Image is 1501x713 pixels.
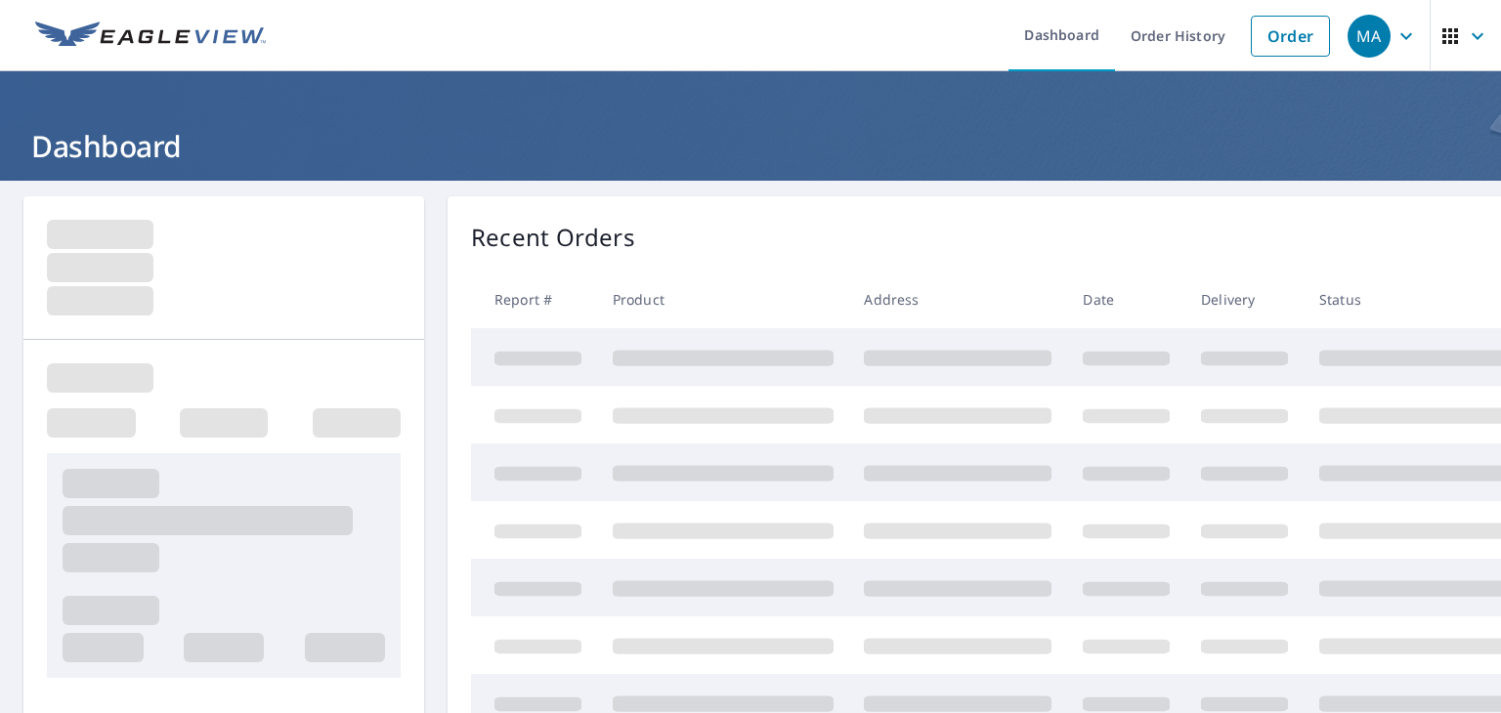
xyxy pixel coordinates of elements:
a: Order [1251,16,1330,57]
th: Date [1067,271,1185,328]
th: Product [597,271,849,328]
p: Recent Orders [471,220,635,255]
div: MA [1348,15,1391,58]
th: Report # [471,271,597,328]
th: Delivery [1185,271,1304,328]
img: EV Logo [35,21,266,51]
th: Address [848,271,1067,328]
h1: Dashboard [23,126,1478,166]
